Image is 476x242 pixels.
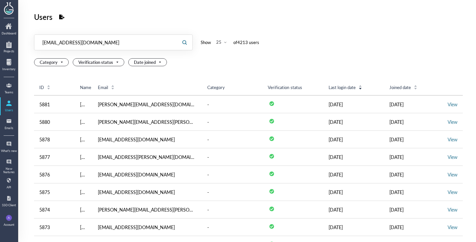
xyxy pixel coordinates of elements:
i: icon: caret-up [414,84,417,86]
td: Jerome Han [75,95,93,113]
td: 5873 [34,218,75,236]
td: Barry Watson [75,131,93,148]
span: Date joined [134,59,163,66]
i: icon: caret-down [359,87,362,89]
td: [EMAIL_ADDRESS][DOMAIN_NAME] [93,131,202,148]
div: [DATE] [329,188,379,196]
div: [DATE] [389,206,440,214]
td: [PERSON_NAME][EMAIL_ADDRESS][PERSON_NAME][DOMAIN_NAME] [93,113,202,131]
td: [PERSON_NAME][EMAIL_ADDRESS][DOMAIN_NAME] [93,95,202,113]
div: [DATE] [329,118,379,126]
i: icon: caret-down [47,87,51,89]
div: [DATE] [389,135,440,143]
i: icon: caret-up [359,84,362,86]
i: icon: caret-down [111,87,114,89]
span: Category [40,59,64,66]
td: Henry Brittain [75,218,93,236]
div: - [207,100,209,108]
a: View [448,101,457,108]
div: Inventory [1,68,17,71]
div: [DATE] [389,153,440,161]
a: New features [1,157,17,174]
a: What's new [1,139,17,155]
span: Verification status [268,84,302,90]
td: Efren Montelongo [75,201,93,218]
div: Users [1,109,17,112]
td: [EMAIL_ADDRESS][PERSON_NAME][DOMAIN_NAME] [93,148,202,166]
div: - [207,170,209,178]
a: View [448,224,457,230]
div: 25 [216,39,221,45]
div: [DATE] [329,223,379,231]
div: Show of 4213 user s [201,38,259,46]
span: Joined date [389,84,411,90]
div: Users [34,11,53,23]
a: Projects [1,39,17,56]
a: SSO Client [1,193,17,210]
a: Users [1,98,17,115]
a: Dashboard [1,21,17,38]
td: [EMAIL_ADDRESS][DOMAIN_NAME] [93,218,202,236]
span: Name [80,84,91,90]
span: ID [39,84,44,90]
div: - [207,223,209,231]
span: Category [207,84,225,90]
div: Dashboard [1,32,17,35]
td: 5875 [34,183,75,201]
a: View [448,136,457,143]
div: - [207,153,209,161]
a: Emails [1,116,17,132]
div: [DATE] [329,100,379,108]
i: icon: caret-up [111,84,114,86]
div: API [1,186,17,189]
div: - [207,135,209,143]
td: 5876 [34,166,75,183]
a: View [448,171,457,178]
td: 5878 [34,131,75,148]
div: - [207,206,209,214]
td: [PERSON_NAME][EMAIL_ADDRESS][PERSON_NAME][DOMAIN_NAME] [93,201,202,218]
span: JL [8,215,10,221]
td: 5881 [34,95,75,113]
div: Account [4,223,14,226]
div: Sort [47,84,51,90]
span: Last login date [329,84,356,90]
i: icon: caret-down [414,87,417,89]
div: Sort [358,84,362,90]
div: - [207,188,209,196]
div: Sort [111,84,115,90]
a: View [448,189,457,195]
div: Emails [1,126,17,130]
div: [DATE] [389,170,440,178]
div: Teams [1,91,17,94]
a: View [448,119,457,125]
div: - [207,118,209,126]
div: [DATE] [389,223,440,231]
div: SSO Client [1,204,17,207]
div: [DATE] [329,170,379,178]
td: 5880 [34,113,75,131]
div: [DATE] [389,118,440,126]
div: What's new [1,149,17,153]
td: [EMAIL_ADDRESS][DOMAIN_NAME] [93,183,202,201]
span: Email [98,84,108,90]
a: View [448,154,457,160]
span: Verification status [78,59,120,66]
td: John Lester Brillantes [75,183,93,201]
td: Xiaofeng Guo [75,166,93,183]
div: [DATE] [329,153,379,161]
td: [EMAIL_ADDRESS][DOMAIN_NAME] [93,166,202,183]
td: Subhiksha Chandrasekaran [75,148,93,166]
div: [DATE] [329,206,379,214]
td: 5877 [34,148,75,166]
div: Projects [1,50,17,53]
div: [DATE] [389,188,440,196]
div: [DATE] [389,100,440,108]
i: icon: caret-up [47,84,51,86]
a: Teams [1,80,17,97]
td: 5874 [34,201,75,218]
div: Sort [414,84,417,90]
a: View [448,206,457,213]
a: Inventory [1,57,17,73]
a: API [1,175,17,192]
